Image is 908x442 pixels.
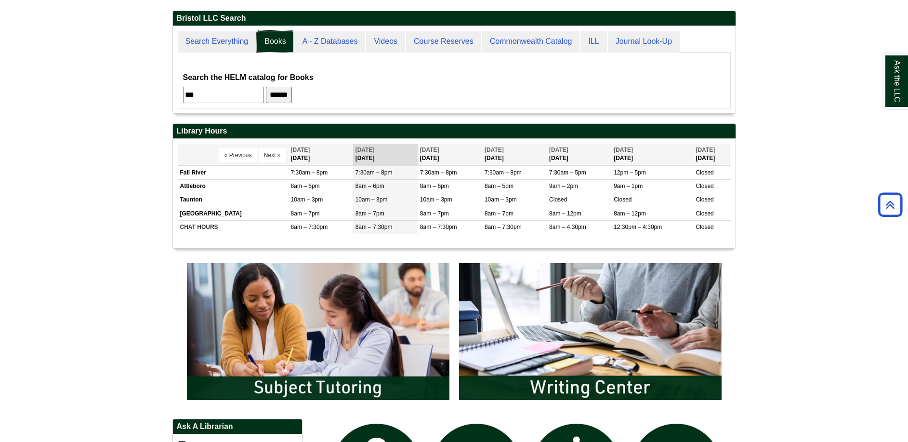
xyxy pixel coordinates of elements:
[549,169,586,176] span: 7:30am – 5pm
[696,169,713,176] span: Closed
[611,144,693,165] th: [DATE]
[696,183,713,189] span: Closed
[183,57,725,103] div: Books
[178,220,289,234] td: CHAT HOURS
[549,210,581,217] span: 8am – 12pm
[420,224,457,230] span: 8am – 7:30pm
[549,224,586,230] span: 8am – 4:30pm
[355,196,388,203] span: 10am – 3pm
[614,196,632,203] span: Closed
[875,198,906,211] a: Back to Top
[614,210,646,217] span: 8am – 12pm
[696,210,713,217] span: Closed
[696,147,715,153] span: [DATE]
[291,224,328,230] span: 8am – 7:30pm
[178,180,289,193] td: Attleboro
[173,419,302,434] h2: Ask A Librarian
[549,147,568,153] span: [DATE]
[257,31,293,53] a: Books
[178,207,289,220] td: [GEOGRAPHIC_DATA]
[289,144,353,165] th: [DATE]
[259,148,286,162] button: Next »
[580,31,606,53] a: ILL
[549,183,578,189] span: 9am – 2pm
[547,144,611,165] th: [DATE]
[420,183,449,189] span: 8am – 6pm
[549,196,567,203] span: Closed
[291,196,323,203] span: 10am – 3pm
[355,210,384,217] span: 8am – 7pm
[295,31,366,53] a: A - Z Databases
[182,258,726,409] div: slideshow
[485,147,504,153] span: [DATE]
[219,148,257,162] button: « Previous
[420,147,439,153] span: [DATE]
[183,71,314,84] label: Search the HELM catalog for Books
[693,144,730,165] th: [DATE]
[291,183,320,189] span: 8am – 6pm
[366,31,405,53] a: Videos
[485,210,513,217] span: 8am – 7pm
[614,183,643,189] span: 9am – 1pm
[178,31,256,53] a: Search Everything
[291,210,320,217] span: 8am – 7pm
[418,144,482,165] th: [DATE]
[420,196,452,203] span: 10am – 3pm
[614,169,646,176] span: 12pm – 5pm
[696,224,713,230] span: Closed
[355,183,384,189] span: 8am – 6pm
[406,31,481,53] a: Course Reserves
[485,183,513,189] span: 8am – 5pm
[485,196,517,203] span: 10am – 3pm
[182,258,454,405] img: Subject Tutoring Information
[355,147,375,153] span: [DATE]
[173,124,736,139] h2: Library Hours
[608,31,680,53] a: Journal Look-Up
[614,224,662,230] span: 12:30pm – 4:30pm
[482,144,547,165] th: [DATE]
[291,169,328,176] span: 7:30am – 8pm
[291,147,310,153] span: [DATE]
[355,224,393,230] span: 8am – 7:30pm
[485,224,522,230] span: 8am – 7:30pm
[353,144,418,165] th: [DATE]
[696,196,713,203] span: Closed
[614,147,633,153] span: [DATE]
[355,169,393,176] span: 7:30am – 8pm
[173,11,736,26] h2: Bristol LLC Search
[420,210,449,217] span: 8am – 7pm
[454,258,726,405] img: Writing Center Information
[178,193,289,207] td: Taunton
[485,169,522,176] span: 7:30am – 8pm
[420,169,457,176] span: 7:30am – 8pm
[482,31,580,53] a: Commonwealth Catalog
[178,166,289,180] td: Fall River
